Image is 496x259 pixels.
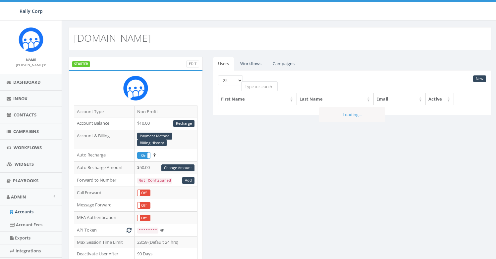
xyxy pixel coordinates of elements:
[13,79,41,85] span: Dashboard
[74,32,151,43] h2: [DOMAIN_NAME]
[72,61,90,67] label: STARTER
[26,57,36,62] small: Name
[137,152,150,159] div: OnOff
[74,117,135,130] td: Account Balance
[173,120,194,127] a: Recharge
[473,75,486,82] a: New
[74,224,135,237] td: API Token
[13,96,28,102] span: Inbox
[74,130,135,149] td: Account & Billing
[241,81,278,91] input: Type to search
[426,93,454,105] th: Active
[218,93,297,105] th: First Name
[14,145,42,151] span: Workflows
[137,140,167,147] a: Billing History
[137,215,150,222] div: OnOff
[138,202,150,209] label: Off
[186,61,199,67] a: Edit
[13,128,39,134] span: Campaigns
[137,202,150,209] div: OnOff
[138,215,150,221] label: Off
[182,177,194,184] a: Add
[74,236,135,248] td: Max Session Time Limit
[74,106,135,117] td: Account Type
[297,93,374,105] th: Last Name
[14,112,36,118] span: Contacts
[135,106,197,117] td: Non Profit
[16,62,46,67] a: [PERSON_NAME]
[74,149,135,162] td: Auto Recharge
[267,57,300,70] a: Campaigns
[74,199,135,212] td: Message Forward
[138,152,150,159] label: On
[161,164,194,171] a: Change Amount
[74,162,135,174] td: Auto Recharge Amount
[74,187,135,199] td: Call Forward
[13,178,38,184] span: Playbooks
[374,93,426,105] th: Email
[235,57,267,70] a: Workflows
[15,161,34,167] span: Widgets
[19,27,43,52] img: Icon_1.png
[20,8,43,14] span: Rally Corp
[213,57,234,70] a: Users
[74,174,135,187] td: Forward to Number
[74,212,135,224] td: MFA Authentication
[319,107,385,122] div: Loading...
[135,236,197,248] td: 23:59 (Default 24 hrs)
[135,162,197,174] td: $50.00
[138,190,150,196] label: Off
[135,117,197,130] td: $10.00
[137,133,172,140] a: Payment Method
[137,178,172,184] code: Not Configured
[11,194,26,200] span: Admin
[137,190,150,196] div: OnOff
[16,63,46,67] small: [PERSON_NAME]
[127,228,132,232] i: Generate New Token
[153,152,155,158] span: Enable to prevent campaign failure.
[123,76,148,101] img: Rally_Corp_Icon.png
